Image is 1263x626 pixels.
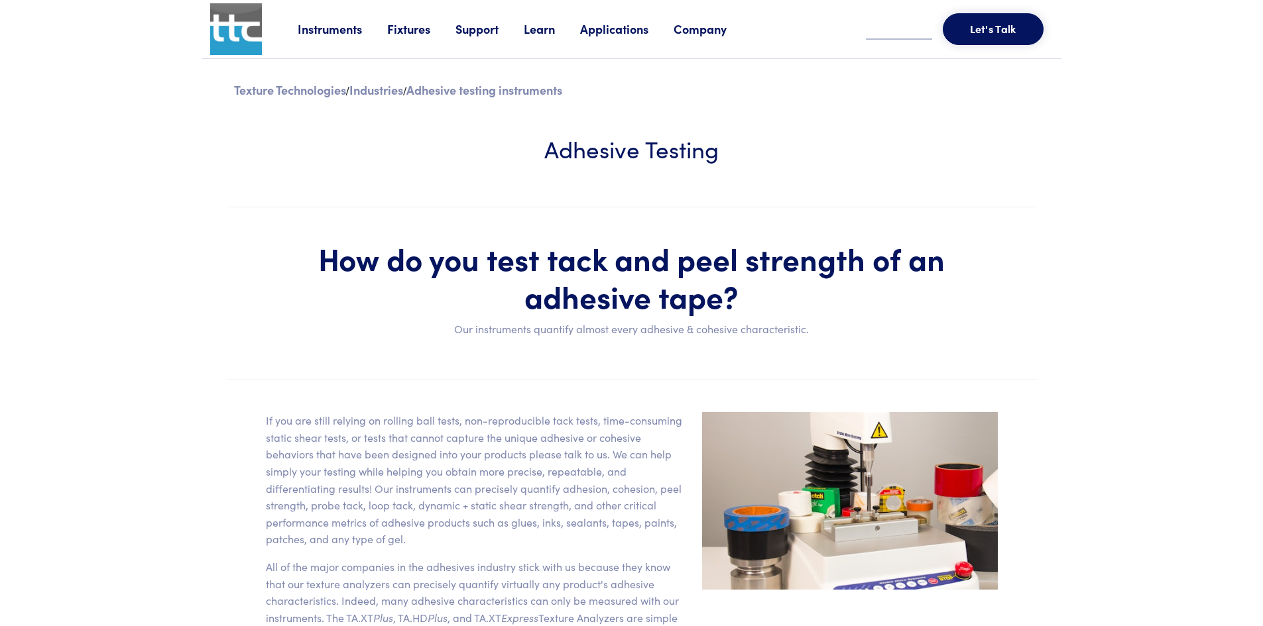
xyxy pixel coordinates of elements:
[524,21,580,37] a: Learn
[406,81,562,98] p: Adhesive testing instruments
[674,21,752,37] a: Company
[234,81,346,98] a: Texture Technologies
[387,21,455,37] a: Fixtures
[702,412,998,590] img: adhesives-v1.0.jpg
[349,81,403,98] a: Industries
[266,239,998,315] h1: How do you test tack and peel strength of an adhesive tape?
[266,132,998,164] h3: Adhesive Testing
[210,3,262,55] img: ttc_logo_1x1_v1.0.png
[580,21,674,37] a: Applications
[501,610,538,625] span: Express
[373,610,393,625] span: Plus
[266,412,686,548] p: If you are still relying on rolling ball tests, non-reproducible tack tests, time-consuming stati...
[226,80,1038,100] div: / /
[943,13,1044,45] button: Let's Talk
[298,21,387,37] a: Instruments
[266,321,998,338] p: Our instruments quantify almost every adhesive & cohesive characteristic.
[428,610,448,625] span: Plus
[455,21,524,37] a: Support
